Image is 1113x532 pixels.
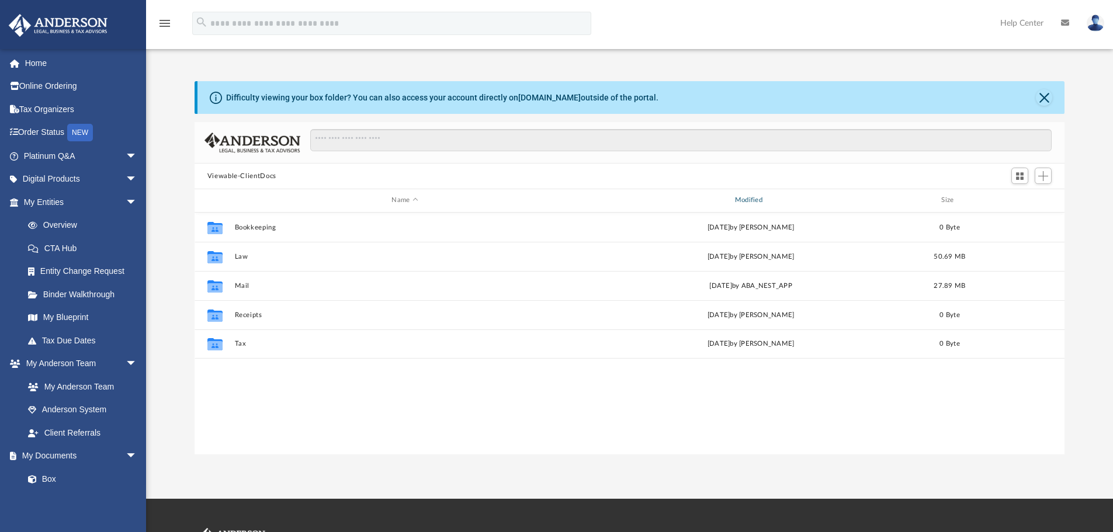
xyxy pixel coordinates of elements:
button: Mail [234,282,575,290]
span: 50.69 MB [934,253,965,259]
div: grid [195,213,1065,454]
button: Tax [234,340,575,347]
div: [DATE] by [PERSON_NAME] [580,222,921,232]
span: 0 Byte [939,340,960,347]
a: Tax Due Dates [16,329,155,352]
button: Close [1036,89,1052,106]
a: Box [16,467,143,491]
span: 27.89 MB [934,282,965,288]
a: My Blueprint [16,306,149,329]
a: Overview [16,214,155,237]
a: [DOMAIN_NAME] [518,93,581,102]
span: arrow_drop_down [126,144,149,168]
div: NEW [67,124,93,141]
div: id [978,195,1060,206]
div: [DATE] by ABA_NEST_APP [580,280,921,291]
span: 0 Byte [939,311,960,318]
div: Size [926,195,973,206]
div: Name [234,195,575,206]
button: Viewable-ClientDocs [207,171,276,182]
a: Tax Organizers [8,98,155,121]
span: arrow_drop_down [126,352,149,376]
a: menu [158,22,172,30]
div: [DATE] by [PERSON_NAME] [580,339,921,349]
a: Home [8,51,155,75]
a: Anderson System [16,398,149,422]
a: Client Referrals [16,421,149,444]
a: My Anderson Team [16,375,143,398]
a: Order StatusNEW [8,121,155,145]
i: search [195,16,208,29]
i: menu [158,16,172,30]
span: 0 Byte [939,224,960,230]
div: Modified [580,195,921,206]
a: Entity Change Request [16,260,155,283]
a: My Entitiesarrow_drop_down [8,190,155,214]
button: Receipts [234,311,575,319]
div: id [200,195,229,206]
span: arrow_drop_down [126,168,149,192]
a: My Anderson Teamarrow_drop_down [8,352,149,375]
img: Anderson Advisors Platinum Portal [5,14,111,37]
a: Meeting Minutes [16,491,149,514]
a: Digital Productsarrow_drop_down [8,168,155,191]
span: arrow_drop_down [126,190,149,214]
a: Platinum Q&Aarrow_drop_down [8,144,155,168]
a: Binder Walkthrough [16,283,155,306]
div: Difficulty viewing your box folder? You can also access your account directly on outside of the p... [226,92,658,104]
a: My Documentsarrow_drop_down [8,444,149,468]
a: Online Ordering [8,75,155,98]
div: [DATE] by [PERSON_NAME] [580,310,921,320]
input: Search files and folders [310,129,1052,151]
button: Bookkeeping [234,224,575,231]
span: arrow_drop_down [126,444,149,468]
a: CTA Hub [16,237,155,260]
button: Add [1035,168,1052,184]
button: Switch to Grid View [1011,168,1029,184]
div: [DATE] by [PERSON_NAME] [580,251,921,262]
img: User Pic [1087,15,1104,32]
button: Law [234,253,575,260]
